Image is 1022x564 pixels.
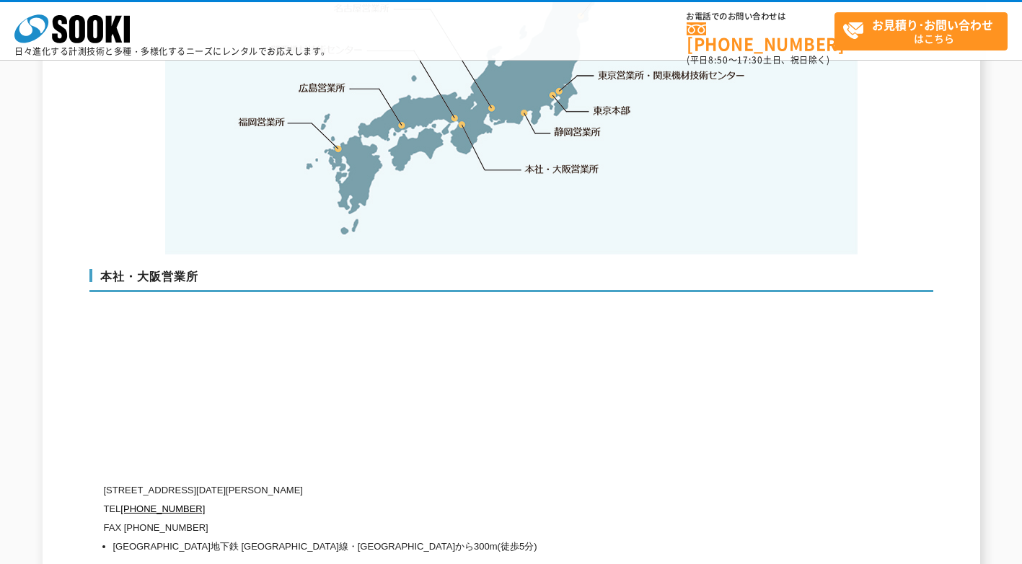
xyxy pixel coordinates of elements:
a: [PHONE_NUMBER] [120,503,205,514]
p: FAX [PHONE_NUMBER] [104,519,796,537]
p: 日々進化する計測技術と多種・多様化するニーズにレンタルでお応えします。 [14,47,330,56]
a: 東京営業所・関東機材技術センター [599,68,746,82]
p: TEL [104,500,796,519]
a: 本社・大阪営業所 [524,162,599,176]
a: 広島営業所 [299,80,346,94]
a: [PHONE_NUMBER] [687,22,834,52]
li: [GEOGRAPHIC_DATA]地下鉄 [GEOGRAPHIC_DATA]線・[GEOGRAPHIC_DATA]から300m(徒歩5分) [113,537,796,556]
span: はこちら [842,13,1007,49]
span: 17:30 [737,53,763,66]
span: お電話でのお問い合わせは [687,12,834,21]
span: 8:50 [708,53,728,66]
h3: 本社・大阪営業所 [89,269,933,292]
span: (平日 ～ 土日、祝日除く) [687,53,829,66]
a: 東京本部 [594,104,631,118]
p: [STREET_ADDRESS][DATE][PERSON_NAME] [104,481,796,500]
a: 福岡営業所 [238,115,285,129]
strong: お見積り･お問い合わせ [872,16,993,33]
a: 静岡営業所 [554,125,601,139]
a: お見積り･お問い合わせはこちら [834,12,1008,50]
